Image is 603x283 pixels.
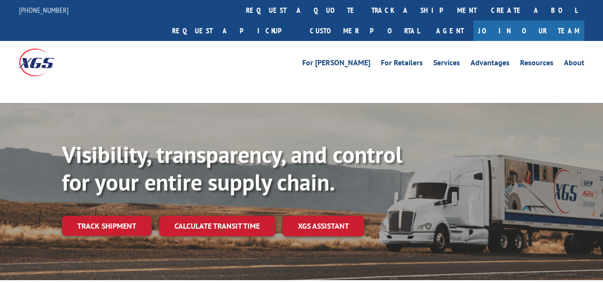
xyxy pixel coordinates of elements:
[381,59,423,70] a: For Retailers
[19,5,69,15] a: [PHONE_NUMBER]
[283,216,364,236] a: XGS ASSISTANT
[433,59,460,70] a: Services
[520,59,553,70] a: Resources
[427,20,473,41] a: Agent
[159,216,275,236] a: Calculate transit time
[165,20,303,41] a: Request a pickup
[62,140,402,197] b: Visibility, transparency, and control for your entire supply chain.
[302,59,370,70] a: For [PERSON_NAME]
[564,59,584,70] a: About
[470,59,510,70] a: Advantages
[62,216,152,236] a: Track shipment
[473,20,584,41] a: Join Our Team
[303,20,427,41] a: Customer Portal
